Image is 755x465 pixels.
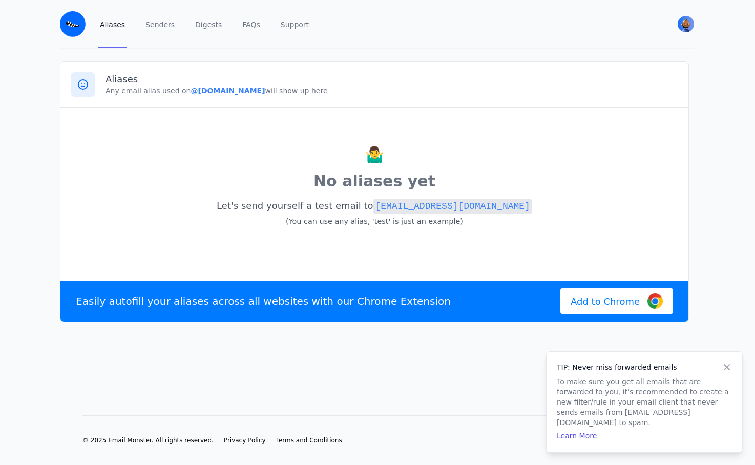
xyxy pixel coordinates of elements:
[71,170,678,193] p: No aliases yet
[60,11,86,37] img: Email Monster
[373,199,532,214] code: [EMAIL_ADDRESS][DOMAIN_NAME]
[557,362,732,372] h4: TIP: Never miss forwarded emails
[373,200,532,211] a: [EMAIL_ADDRESS][DOMAIN_NAME]
[276,436,342,445] a: Terms and Conditions
[557,376,732,428] p: To make sure you get all emails that are forwarded to you, it's recommended to create a new filte...
[678,16,694,32] img: SAM's Avatar
[71,197,678,230] p: Let's send yourself a test email to
[224,437,266,444] span: Privacy Policy
[560,288,673,314] a: Add to Chrome
[224,436,266,445] a: Privacy Policy
[647,293,663,309] img: Google Chrome Logo
[286,217,463,225] small: (You can use any alias, 'test' is just an example)
[106,86,678,96] p: Any email alias used on will show up here
[571,294,640,308] span: Add to Chrome
[106,73,678,86] h3: Aliases
[71,143,678,166] p: 🤷‍♂️
[191,87,265,95] b: @[DOMAIN_NAME]
[276,437,342,444] span: Terms and Conditions
[82,436,214,445] li: © 2025 Email Monster. All rights reserved.
[557,432,597,440] a: Learn More
[76,294,451,308] p: Easily autofill your aliases across all websites with our Chrome Extension
[677,15,695,33] button: User menu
